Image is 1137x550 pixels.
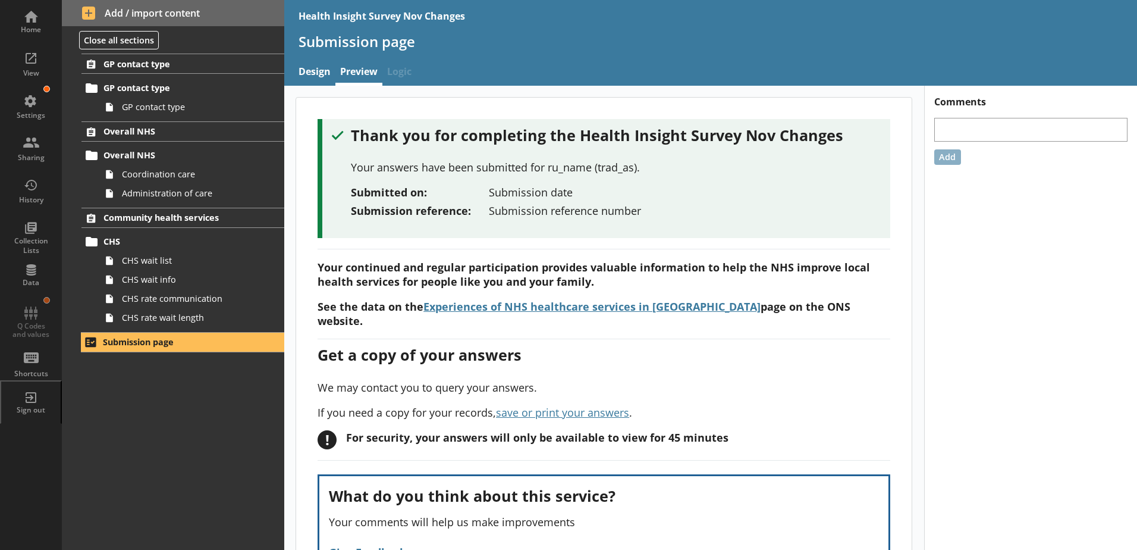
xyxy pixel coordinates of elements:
[351,185,489,199] div: Submitted on:
[87,79,284,117] li: GP contact typeGP contact type
[122,312,254,323] span: CHS rate wait length
[423,299,761,314] a: Experiences of NHS healthcare services in [GEOGRAPHIC_DATA]
[299,32,1123,51] h1: Submission page
[103,82,249,93] span: GP contact type
[100,98,284,117] a: GP contact type
[100,184,284,203] a: Administration of care
[382,60,416,86] span: Logic
[351,160,881,174] div: Your answers have been submitted for ru_name (trad_as).
[10,236,52,255] div: Collection Lists
[100,251,284,270] a: CHS wait list
[318,299,850,328] strong: See the data on the page on the ONS website.
[122,293,254,304] span: CHS rate communication
[82,7,265,20] span: Add / import content
[10,278,52,287] div: Data
[10,405,52,415] div: Sign out
[62,208,284,327] li: Community health servicesCHSCHS wait listCHS wait infoCHS rate communicationCHS rate wait length
[81,121,284,142] a: Overall NHS
[318,345,890,365] div: Get a copy of your answers
[87,232,284,327] li: CHSCHS wait listCHS wait infoCHS rate communicationCHS rate wait length
[62,54,284,116] li: GP contact typeGP contact typeGP contact type
[318,260,870,289] strong: Your continued and regular participation provides valuable information to help the NHS improve lo...
[103,149,249,161] span: Overall NHS
[10,195,52,205] div: History
[103,236,249,247] span: CHS
[103,126,249,137] span: Overall NHS
[122,187,254,199] span: Administration of care
[351,204,489,218] div: Submission reference:
[10,68,52,78] div: View
[122,255,254,266] span: CHS wait list
[294,60,335,86] a: Design
[103,58,249,70] span: GP contact type
[346,430,728,445] div: For security, your answers will only be available to view for 45 minutes
[122,168,254,180] span: Coordination care
[335,60,382,86] a: Preview
[81,332,284,352] a: Submission page
[318,380,890,395] p: We may contact you to query your answers.
[10,111,52,120] div: Settings
[62,121,284,203] li: Overall NHSOverall NHSCoordination careAdministration of care
[103,336,249,348] span: Submission page
[81,146,284,165] a: Overall NHS
[81,79,284,98] a: GP contact type
[81,54,284,74] a: GP contact type
[496,405,629,420] span: save or print your answers
[79,31,159,49] button: Close all sections
[87,146,284,203] li: Overall NHSCoordination careAdministration of care
[81,232,284,251] a: CHS
[351,125,881,145] div: Thank you for completing the Health Insight Survey Nov Changes
[10,153,52,162] div: Sharing
[318,430,337,449] div: !
[329,486,879,506] div: What do you think about this service?
[100,289,284,308] a: CHS rate communication
[103,212,249,223] span: Community health services
[81,208,284,228] a: Community health services
[489,204,641,218] div: Submission reference number
[100,270,284,289] a: CHS wait info
[10,369,52,379] div: Shortcuts
[489,185,573,199] div: Submission date
[100,165,284,184] a: Coordination care
[122,274,254,285] span: CHS wait info
[10,25,52,35] div: Home
[122,101,254,112] span: GP contact type
[299,10,465,23] div: Health Insight Survey Nov Changes
[100,308,284,327] a: CHS rate wait length
[329,515,879,529] label: Your comments will help us make improvements
[318,405,890,420] p: If you need a copy for your records, .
